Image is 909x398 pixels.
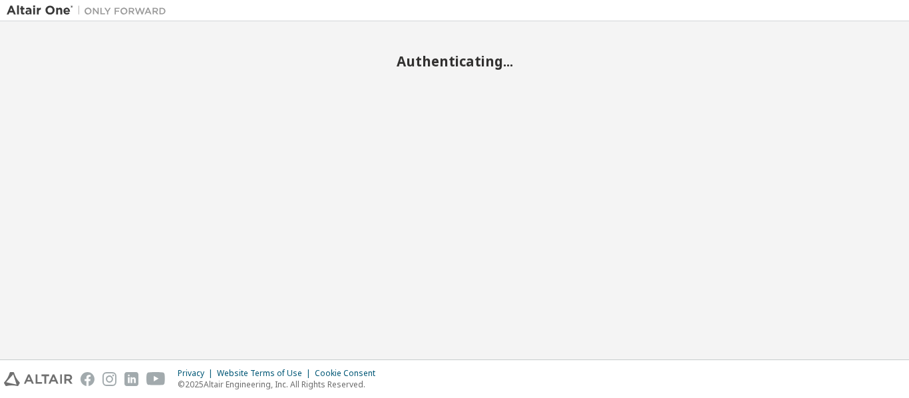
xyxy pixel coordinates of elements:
img: facebook.svg [81,372,94,386]
img: instagram.svg [102,372,116,386]
div: Cookie Consent [315,368,383,379]
img: altair_logo.svg [4,372,73,386]
img: youtube.svg [146,372,166,386]
p: © 2025 Altair Engineering, Inc. All Rights Reserved. [178,379,383,390]
div: Website Terms of Use [217,368,315,379]
img: Altair One [7,4,173,17]
h2: Authenticating... [7,52,902,70]
div: Privacy [178,368,217,379]
img: linkedin.svg [124,372,138,386]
